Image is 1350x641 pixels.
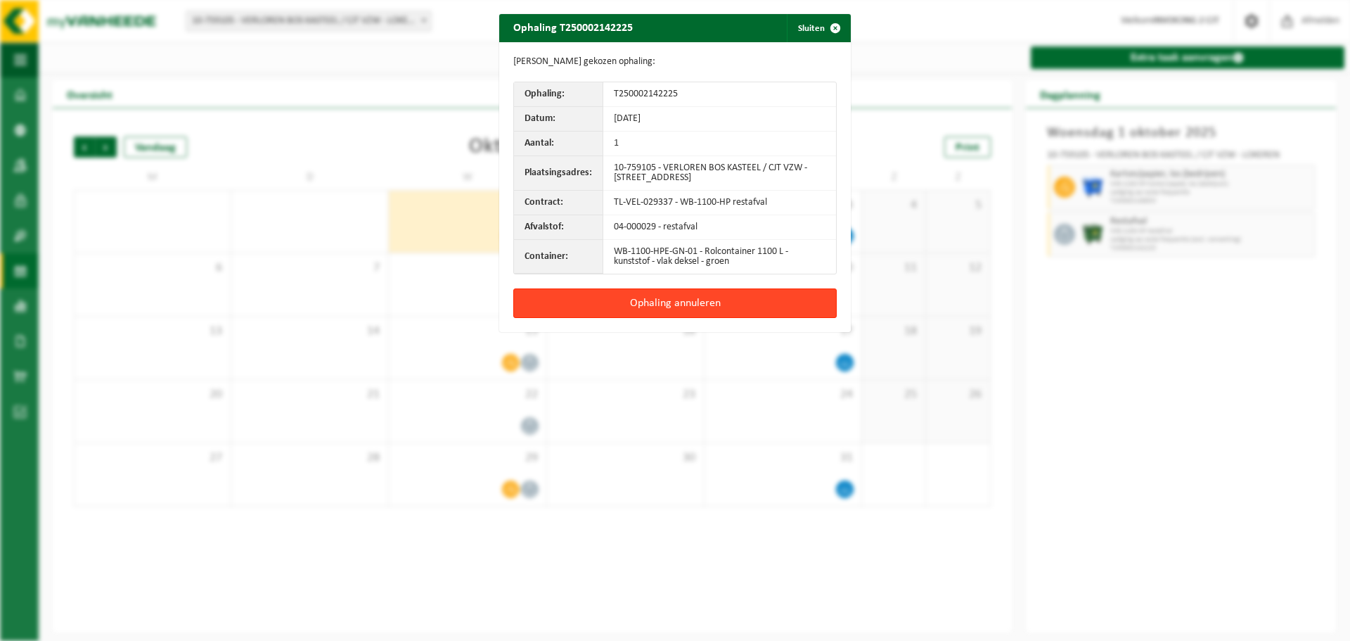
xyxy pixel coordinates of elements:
h2: Ophaling T250002142225 [499,14,647,41]
th: Ophaling: [514,82,603,107]
button: Sluiten [787,14,849,42]
td: T250002142225 [603,82,836,107]
td: 10-759105 - VERLOREN BOS KASTEEL / CJT VZW - [STREET_ADDRESS] [603,156,836,191]
button: Ophaling annuleren [513,288,837,318]
td: 04-000029 - restafval [603,215,836,240]
th: Contract: [514,191,603,215]
th: Aantal: [514,132,603,156]
th: Afvalstof: [514,215,603,240]
td: [DATE] [603,107,836,132]
th: Plaatsingsadres: [514,156,603,191]
p: [PERSON_NAME] gekozen ophaling: [513,56,837,68]
th: Datum: [514,107,603,132]
th: Container: [514,240,603,274]
td: 1 [603,132,836,156]
td: WB-1100-HPE-GN-01 - Rolcontainer 1100 L - kunststof - vlak deksel - groen [603,240,836,274]
td: TL-VEL-029337 - WB-1100-HP restafval [603,191,836,215]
